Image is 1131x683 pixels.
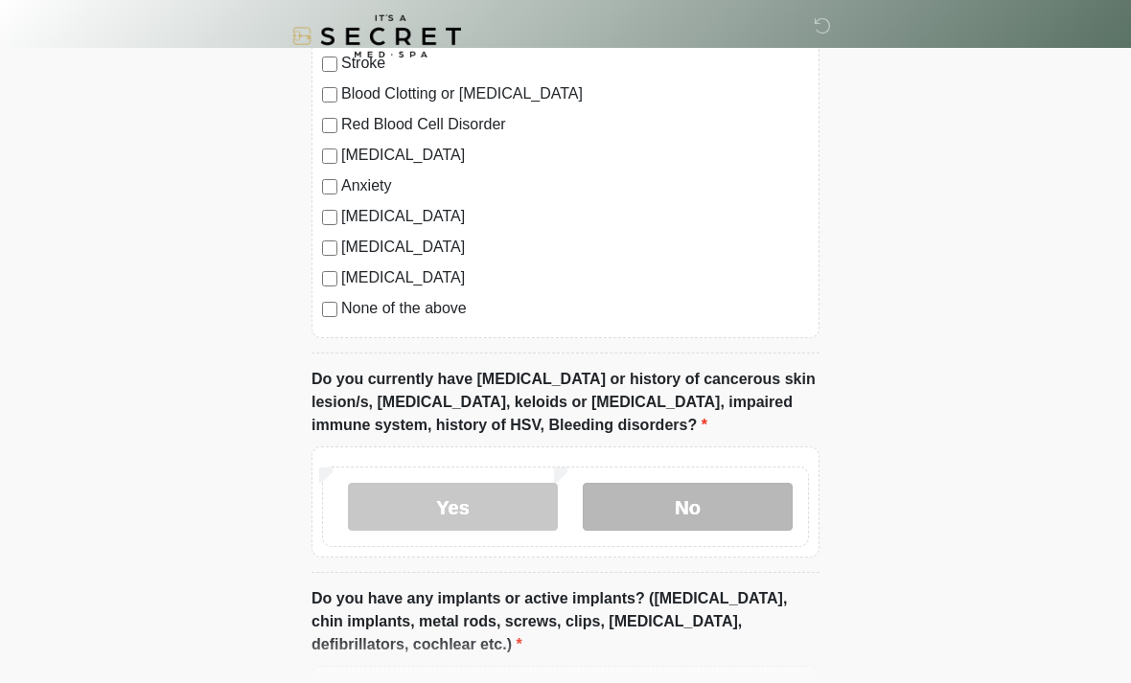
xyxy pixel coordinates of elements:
input: [MEDICAL_DATA] [322,210,337,225]
label: No [583,483,793,531]
label: [MEDICAL_DATA] [341,266,809,289]
label: Do you currently have [MEDICAL_DATA] or history of cancerous skin lesion/s, [MEDICAL_DATA], keloi... [312,368,819,437]
label: [MEDICAL_DATA] [341,205,809,228]
input: Anxiety [322,179,337,194]
label: None of the above [341,297,809,320]
input: [MEDICAL_DATA] [322,148,337,164]
input: Blood Clotting or [MEDICAL_DATA] [322,87,337,102]
label: Anxiety [341,174,809,197]
label: Yes [348,483,558,531]
label: Red Blood Cell Disorder [341,113,809,136]
label: Blood Clotting or [MEDICAL_DATA] [341,82,809,105]
input: [MEDICAL_DATA] [322,271,337,286]
input: Red Blood Cell Disorder [322,118,337,133]
input: None of the above [322,302,337,317]
label: Do you have any implants or active implants? ([MEDICAL_DATA], chin implants, metal rods, screws, ... [312,587,819,656]
img: It's A Secret Med Spa Logo [292,14,461,57]
label: [MEDICAL_DATA] [341,144,809,167]
input: [MEDICAL_DATA] [322,240,337,256]
label: [MEDICAL_DATA] [341,236,809,259]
